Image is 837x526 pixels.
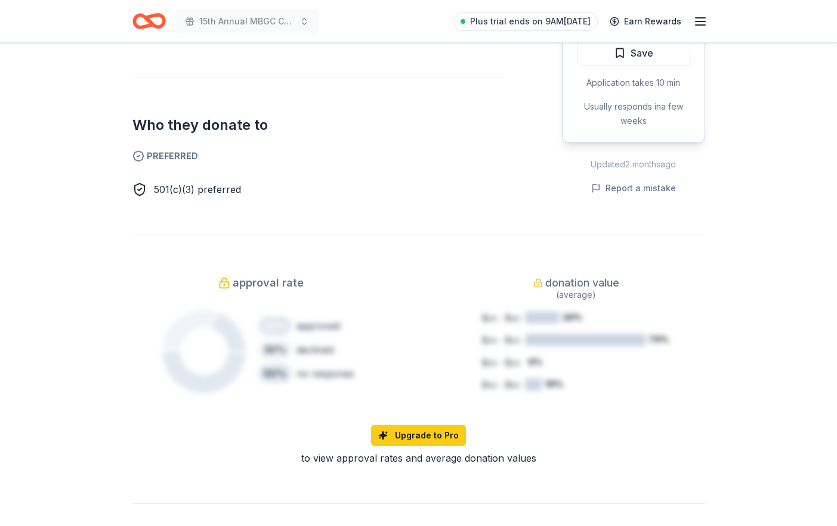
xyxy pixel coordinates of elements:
[296,366,354,381] div: no response
[296,343,333,357] div: declined
[649,334,669,344] tspan: 70%
[154,183,241,195] span: 501(c)(3) preferred
[258,316,292,335] div: 20 %
[482,379,520,390] tspan: $xx - $xx
[563,312,582,322] tspan: 20%
[562,157,705,172] div: Updated 2 months ago
[470,14,591,29] span: Plus trial ends on 9AM[DATE]
[132,7,166,35] a: Home
[199,14,295,29] span: 15th Annual MBGC Charity Golf Tournament
[603,11,688,32] a: Earn Rewards
[132,451,705,465] div: to view approval rates and average donation values
[545,379,563,389] tspan: 10%
[482,357,520,368] tspan: $xx - $xx
[296,319,340,333] div: approved
[371,425,466,446] a: Upgrade to Pro
[631,45,653,61] span: Save
[132,149,505,163] span: Preferred
[545,273,619,292] span: donation value
[447,288,705,302] div: (average)
[132,116,505,135] h2: Who they donate to
[591,181,676,195] button: Report a mistake
[175,10,319,33] button: 15th Annual MBGC Charity Golf Tournament
[453,12,598,31] a: Plus trial ends on 9AM[DATE]
[577,76,690,90] div: Application takes 10 min
[482,313,520,323] tspan: $xx - $xx
[482,335,520,345] tspan: $xx - $xx
[258,340,292,359] div: 30 %
[528,357,542,367] tspan: 0%
[258,364,292,383] div: 50 %
[577,40,690,66] button: Save
[577,99,690,128] div: Usually responds in a few weeks
[233,273,304,292] span: approval rate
